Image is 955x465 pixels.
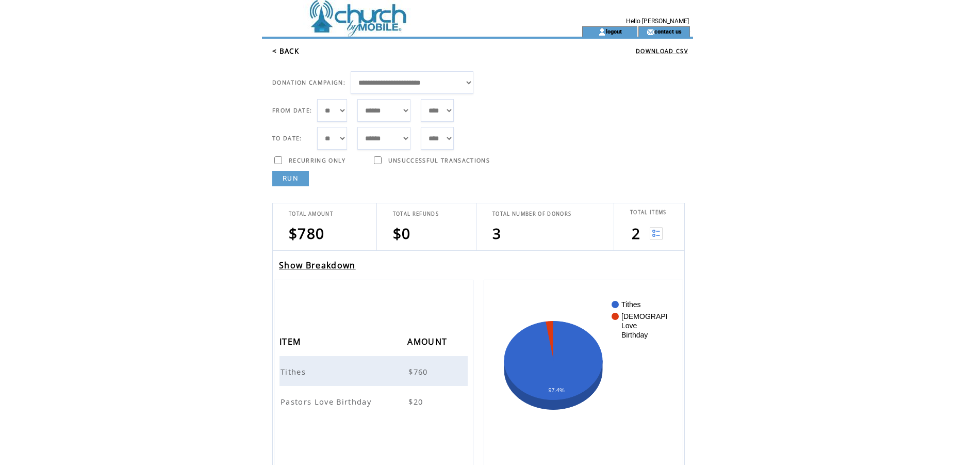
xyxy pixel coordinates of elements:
[289,157,346,164] span: RECURRING ONLY
[289,223,324,243] span: $780
[621,322,637,330] text: Love
[606,28,622,35] a: logout
[632,223,640,243] span: 2
[388,157,490,164] span: UNSUCCESSFUL TRANSACTIONS
[621,331,648,339] text: Birthday
[272,171,309,186] a: RUN
[621,312,702,320] text: [DEMOGRAPHIC_DATA]
[598,28,606,36] img: account_icon.gif
[393,223,411,243] span: $0
[408,366,430,377] span: $760
[281,396,374,407] span: Pastors Love Birthday
[626,18,689,25] span: Hello [PERSON_NAME]
[272,135,302,142] span: TO DATE:
[281,366,308,377] span: Tithes
[654,28,682,35] a: contact us
[650,227,663,240] img: View list
[621,300,641,309] text: Tithes
[630,209,667,216] span: TOTAL ITEMS
[492,211,571,217] span: TOTAL NUMBER OF DONORS
[281,396,374,405] a: Pastors Love Birthday
[636,47,688,55] a: DOWNLOAD CSV
[408,396,425,407] span: $20
[281,366,308,375] a: Tithes
[647,28,654,36] img: contact_us_icon.gif
[272,79,345,86] span: DONATION CAMPAIGN:
[407,333,450,352] span: AMOUNT
[500,296,667,451] svg: A chart.
[272,107,312,114] span: FROM DATE:
[279,338,303,344] a: ITEM
[279,333,303,352] span: ITEM
[272,46,299,56] a: < BACK
[279,260,356,271] a: Show Breakdown
[548,387,564,393] text: 97.4%
[492,223,501,243] span: 3
[393,211,439,217] span: TOTAL REFUNDS
[407,338,450,344] a: AMOUNT
[289,211,333,217] span: TOTAL AMOUNT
